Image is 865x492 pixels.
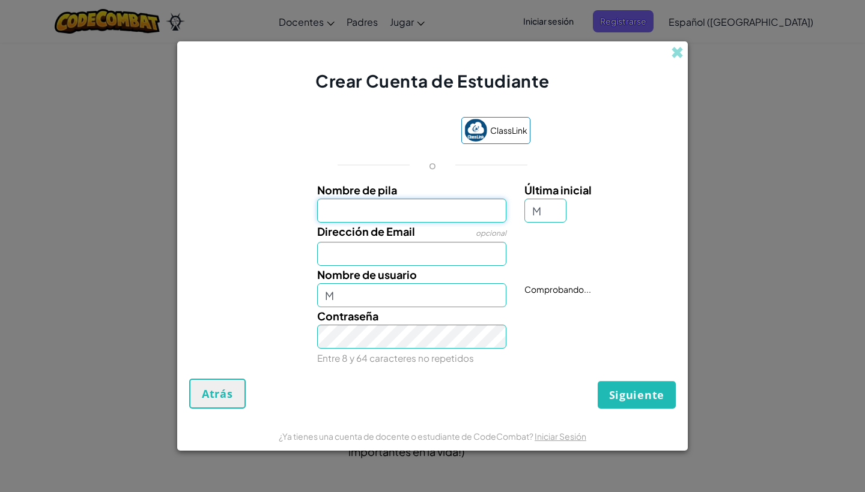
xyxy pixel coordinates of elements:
span: opcional [476,229,506,238]
span: Atrás [202,386,233,401]
small: Entre 8 y 64 caracteres no repetidos [317,352,474,364]
span: Contraseña [317,309,378,323]
button: Siguiente [598,381,676,409]
span: Última inicial [524,183,592,197]
a: Iniciar Sesión [535,431,586,442]
span: Dirección de Email [317,224,415,238]
span: Nombre de pila [317,183,397,197]
span: ¿Ya tienes una cuenta de docente o estudiante de CodeCombat? [279,431,535,442]
span: Comprobando... [524,284,591,295]
img: classlink-logo-small.png [464,119,487,142]
p: o [429,158,436,172]
span: ClassLink [490,122,527,139]
div: Acceder con Google. Se abre en una pestaña nueva [335,118,449,145]
span: Nombre de usuario [317,268,417,281]
button: Atrás [189,379,246,409]
span: Crear Cuenta de Estudiante [315,70,550,91]
iframe: Botón de Acceder con Google [329,118,455,145]
span: Siguiente [609,388,664,402]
